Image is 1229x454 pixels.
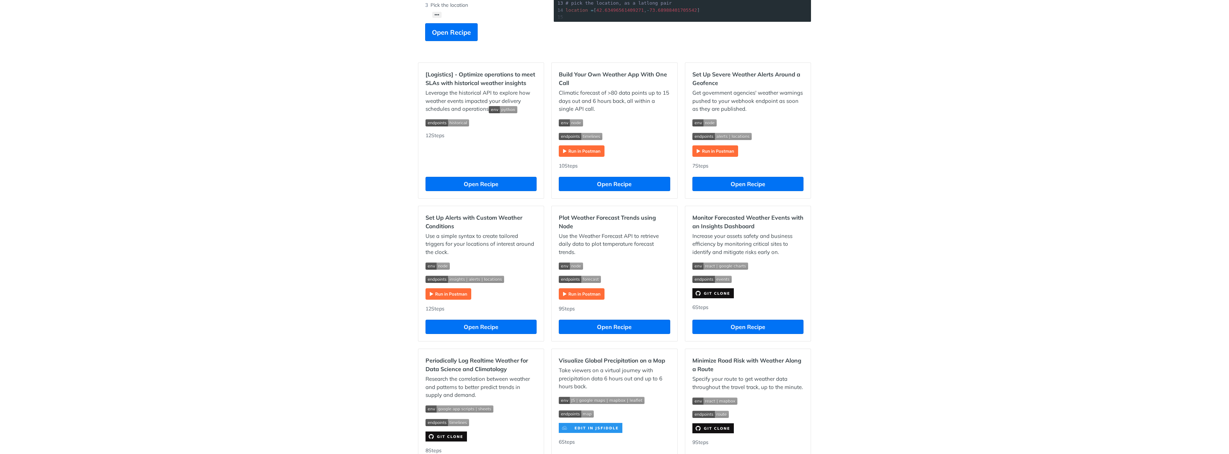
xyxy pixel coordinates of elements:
[692,375,803,391] p: Specify your route to get weather data throughout the travel track, up to the minute.
[692,411,729,418] img: endpoint
[426,70,537,87] h2: [Logistics] - Optimize operations to meet SLAs with historical weather insights
[559,276,601,283] img: endpoint
[426,177,537,191] button: Open Recipe
[692,89,803,113] p: Get government agencies' weather warnings pushed to your webhook endpoint as soon as they are pub...
[692,119,717,126] img: env
[559,396,670,404] span: Expand image
[692,398,737,405] img: env
[692,320,803,334] button: Open Recipe
[559,145,604,157] img: Run in Postman
[559,213,670,230] h2: Plot Weather Forecast Trends using Node
[692,356,803,373] h2: Minimize Road Risk with Weather Along a Route
[692,162,803,170] div: 7 Steps
[426,418,537,426] span: Expand image
[559,263,583,270] img: env
[559,119,670,127] span: Expand image
[426,320,537,334] button: Open Recipe
[426,275,537,283] span: Expand image
[559,423,622,433] img: clone
[426,433,467,439] a: Expand image
[692,133,752,140] img: endpoint
[432,12,442,18] button: •••
[426,290,471,297] a: Expand image
[426,232,537,256] p: Use a simple syntax to create tailored triggers for your locations of interest around the clock.
[559,70,670,87] h2: Build Your Own Weather App With One Call
[559,232,670,256] p: Use the Weather Forecast API to retrieve daily data to plot temperature forecast trends.
[692,70,803,87] h2: Set Up Severe Weather Alerts Around a Geofence
[692,145,738,157] img: Run in Postman
[692,232,803,256] p: Increase your assets safety and business efficiency by monitoring critical sites to identify and ...
[426,288,471,300] img: Run in Postman
[692,289,734,296] a: Expand image
[426,419,469,426] img: endpoint
[559,366,670,391] p: Take viewers on a virtual journey with precipitation data 6 hours out and up to 6 hours back.
[692,304,803,313] div: 6 Steps
[692,119,803,127] span: Expand image
[559,288,604,300] img: Run in Postman
[426,213,537,230] h2: Set Up Alerts with Custom Weather Conditions
[692,261,803,270] span: Expand image
[425,23,478,41] button: Open Recipe
[426,375,537,399] p: Research the correlation between weather and patterns to better predict trends in supply and demand.
[559,147,604,154] a: Expand image
[425,0,539,10] li: Pick the location
[559,162,670,170] div: 10 Steps
[692,276,732,283] img: endpoint
[692,424,734,431] a: Expand image
[426,261,537,270] span: Expand image
[692,410,803,418] span: Expand image
[559,119,583,126] img: env
[692,423,734,433] img: clone
[426,89,537,113] p: Leverage the historical API to explore how weather events impacted your delivery schedules and op...
[559,275,670,283] span: Expand image
[559,410,594,418] img: endpoint
[489,106,517,113] img: env
[489,105,517,112] span: Expand image
[426,356,537,373] h2: Periodically Log Realtime Weather for Data Science and Climatology
[426,132,537,170] div: 12 Steps
[692,177,803,191] button: Open Recipe
[559,177,670,191] button: Open Recipe
[692,396,803,405] span: Expand image
[426,405,493,413] img: env
[692,288,734,298] img: clone
[692,132,803,140] span: Expand image
[426,263,450,270] img: env
[692,263,748,270] img: env
[559,290,604,297] a: Expand image
[559,356,670,365] h2: Visualize Global Precipitation on a Map
[426,276,504,283] img: endpoint
[559,89,670,113] p: Climatic forecast of >80 data points up to 15 days out and 6 hours back, all within a single API ...
[559,424,622,431] a: Expand image
[426,431,467,441] img: clone
[559,320,670,334] button: Open Recipe
[559,133,602,140] img: endpoint
[559,305,670,313] div: 9 Steps
[559,409,670,418] span: Expand image
[432,28,471,37] span: Open Recipe
[426,119,469,126] img: endpoint
[692,147,738,154] a: Expand image
[559,261,670,270] span: Expand image
[426,405,537,413] span: Expand image
[692,275,803,283] span: Expand image
[692,213,803,230] h2: Monitor Forecasted Weather Events with an Insights Dashboard
[559,397,645,404] img: env
[426,305,537,313] div: 12 Steps
[426,119,537,127] span: Expand image
[559,132,670,140] span: Expand image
